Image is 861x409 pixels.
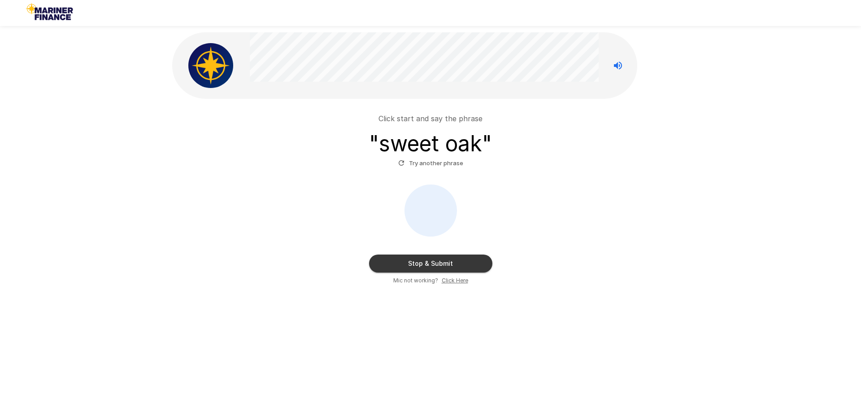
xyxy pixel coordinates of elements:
[369,131,492,156] h3: " sweet oak "
[369,255,492,273] button: Stop & Submit
[378,113,483,124] p: Click start and say the phrase
[396,156,465,170] button: Try another phrase
[393,276,438,285] span: Mic not working?
[188,43,233,88] img: mariner_avatar.png
[442,277,468,284] u: Click Here
[609,57,627,75] button: Stop reading questions aloud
